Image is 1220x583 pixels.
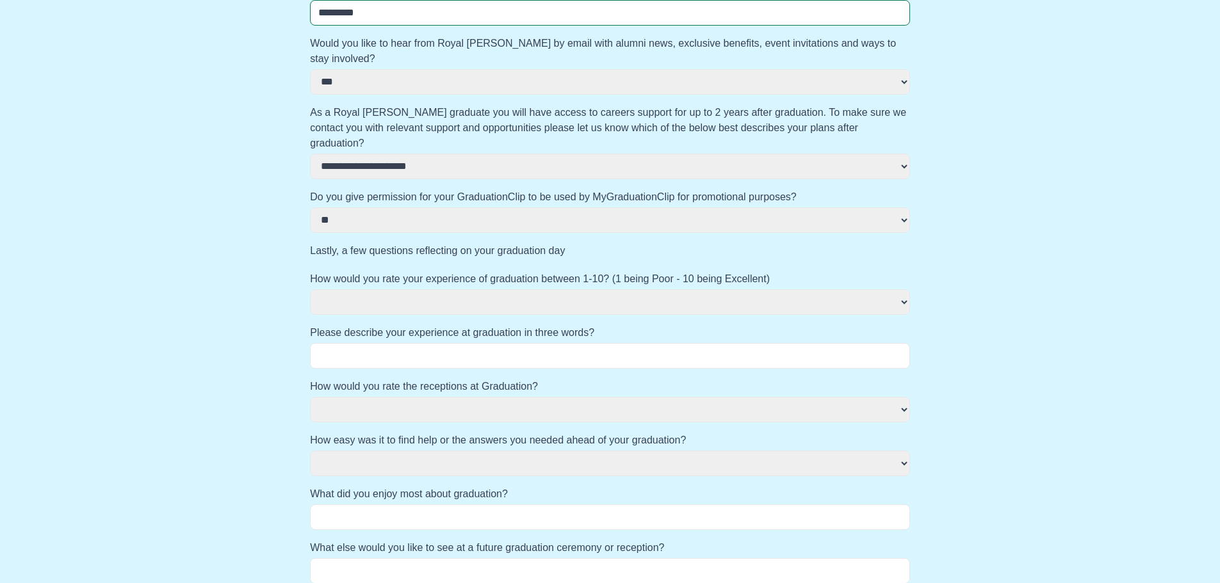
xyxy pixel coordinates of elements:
[310,433,910,448] label: How easy was it to find help or the answers you needed ahead of your graduation?
[310,105,910,151] label: As a Royal [PERSON_NAME] graduate you will have access to careers support for up to 2 years after...
[310,540,910,555] label: What else would you like to see at a future graduation ceremony or reception?
[310,243,910,259] label: Lastly, a few questions reflecting on your graduation day
[310,486,910,502] label: What did you enjoy most about graduation?
[310,189,910,205] label: Do you give permission for your GraduationClip to be used by MyGraduationClip for promotional pur...
[310,271,910,287] label: How would you rate your experience of graduation between 1-10? (1 being Poor - 10 being Excellent)
[310,36,910,67] label: Would you like to hear from Royal [PERSON_NAME] by email with alumni news, exclusive benefits, ev...
[310,325,910,340] label: Please describe your experience at graduation in three words?
[310,379,910,394] label: How would you rate the receptions at Graduation?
